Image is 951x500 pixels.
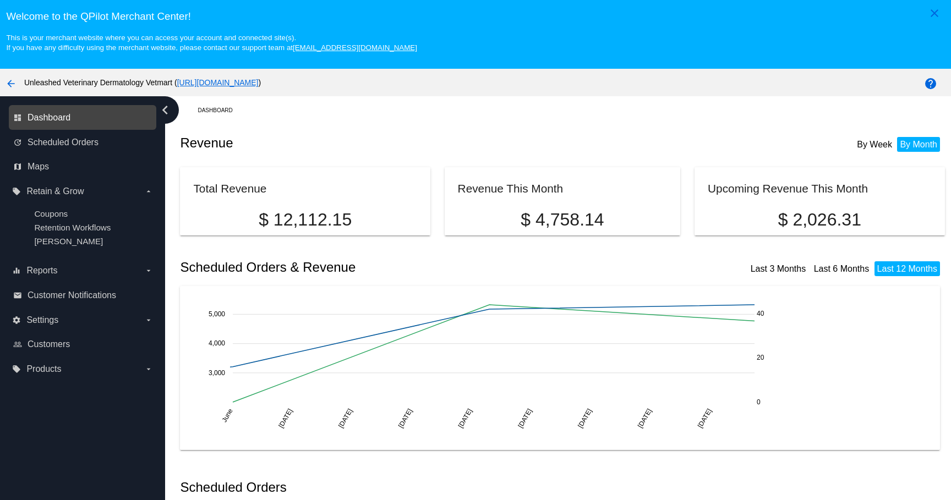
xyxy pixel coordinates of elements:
mat-icon: help [924,77,937,90]
i: chevron_left [156,101,174,119]
text: [DATE] [637,408,654,430]
span: Customer Notifications [28,290,116,300]
span: Retain & Grow [26,186,84,196]
text: [DATE] [277,408,294,430]
text: 20 [757,354,764,361]
a: update Scheduled Orders [13,134,153,151]
i: settings [12,316,21,325]
i: local_offer [12,187,21,196]
text: 4,000 [209,340,225,348]
span: Scheduled Orders [28,138,99,147]
span: Maps [28,162,49,172]
text: [DATE] [457,408,474,430]
i: map [13,162,22,171]
h2: Revenue [180,135,562,151]
text: 3,000 [209,369,225,377]
h2: Total Revenue [193,182,266,195]
p: $ 12,112.15 [193,210,417,230]
i: email [13,291,22,300]
i: arrow_drop_down [144,316,153,325]
span: Products [26,364,61,374]
text: [DATE] [696,408,713,430]
i: equalizer [12,266,21,275]
a: Retention Workflows [34,223,111,232]
i: people_outline [13,340,22,349]
i: arrow_drop_down [144,187,153,196]
a: [EMAIL_ADDRESS][DOMAIN_NAME] [293,43,417,52]
h3: Welcome to the QPilot Merchant Center! [6,10,944,23]
li: By Week [854,137,895,152]
span: Reports [26,266,57,276]
span: Settings [26,315,58,325]
text: 40 [757,310,764,317]
a: Coupons [34,209,68,218]
a: Dashboard [198,102,242,119]
span: Customers [28,339,70,349]
h2: Scheduled Orders & Revenue [180,260,562,275]
mat-icon: close [928,7,941,20]
i: arrow_drop_down [144,266,153,275]
text: [DATE] [397,408,414,430]
text: 5,000 [209,310,225,318]
a: dashboard Dashboard [13,109,153,127]
a: Last 12 Months [877,264,937,273]
a: Last 3 Months [751,264,806,273]
text: [DATE] [337,408,354,430]
a: map Maps [13,158,153,175]
span: Unleashed Veterinary Dermatology Vetmart ( ) [24,78,261,87]
text: 0 [757,398,761,406]
text: [DATE] [517,408,534,430]
a: [PERSON_NAME] [34,237,103,246]
mat-icon: arrow_back [4,77,18,90]
small: This is your merchant website where you can access your account and connected site(s). If you hav... [6,34,417,52]
i: local_offer [12,365,21,373]
i: arrow_drop_down [144,365,153,373]
a: email Customer Notifications [13,287,153,304]
i: update [13,138,22,147]
p: $ 2,026.31 [708,210,931,230]
a: [URL][DOMAIN_NAME] [177,78,259,87]
text: June [221,407,234,424]
li: By Month [897,137,940,152]
h2: Upcoming Revenue This Month [708,182,868,195]
text: [DATE] [577,408,594,430]
h2: Revenue This Month [458,182,564,195]
i: dashboard [13,113,22,122]
span: Dashboard [28,113,70,123]
p: $ 4,758.14 [458,210,668,230]
a: people_outline Customers [13,336,153,353]
a: Last 6 Months [814,264,870,273]
h2: Scheduled Orders [180,480,562,495]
